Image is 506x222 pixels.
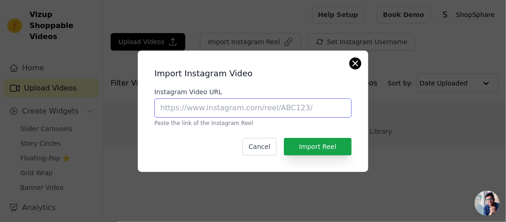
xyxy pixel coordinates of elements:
[154,67,352,80] h2: Import Instagram Video
[154,87,352,97] label: Instagram Video URL
[242,138,276,155] button: Cancel
[154,98,352,118] input: https://www.instagram.com/reel/ABC123/
[154,120,352,127] p: Paste the link of the Instagram Reel
[284,138,352,155] button: Import Reel
[475,191,500,216] div: Open chat
[350,58,361,69] button: Close modal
